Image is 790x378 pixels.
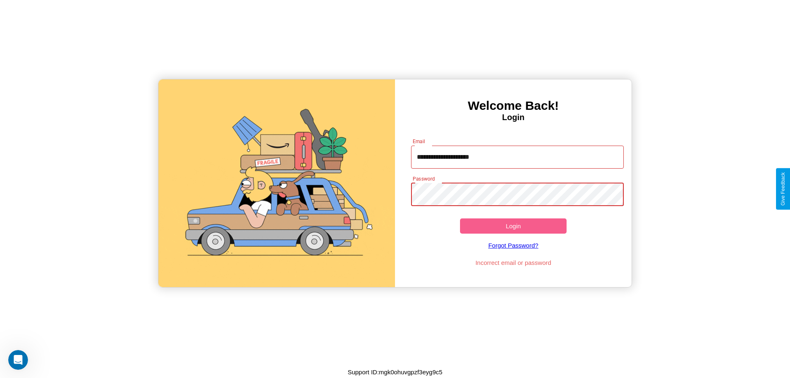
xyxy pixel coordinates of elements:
h3: Welcome Back! [395,99,632,113]
a: Forgot Password? [407,234,620,257]
img: gif [158,79,395,287]
label: Email [413,138,425,145]
div: Give Feedback [780,172,786,206]
label: Password [413,175,434,182]
button: Login [460,218,567,234]
iframe: Intercom live chat [8,350,28,370]
p: Incorrect email or password [407,257,620,268]
p: Support ID: mgk0ohuvgpzf3eyg9c5 [348,366,442,378]
h4: Login [395,113,632,122]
